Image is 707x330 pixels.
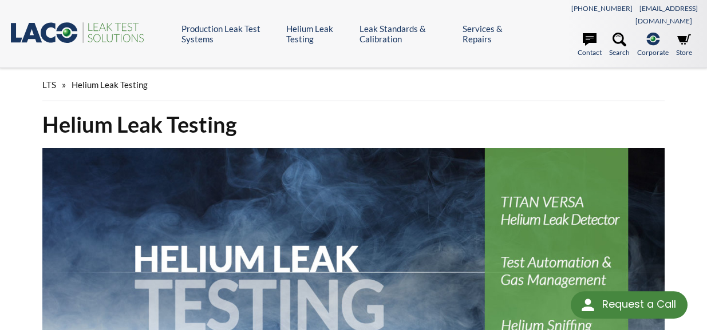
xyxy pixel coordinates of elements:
span: Helium Leak Testing [72,79,148,90]
a: Contact [578,33,602,58]
a: Search [609,33,630,58]
img: round button [579,296,597,314]
span: LTS [42,79,56,90]
h1: Helium Leak Testing [42,110,665,138]
div: » [42,69,665,101]
a: [PHONE_NUMBER] [571,4,633,13]
div: Request a Call [602,291,676,317]
a: Leak Standards & Calibration [360,23,454,44]
div: Request a Call [571,291,688,319]
a: Store [676,33,692,58]
a: Production Leak Test Systems [181,23,278,44]
a: Services & Repairs [463,23,523,44]
span: Corporate [637,47,669,58]
a: [EMAIL_ADDRESS][DOMAIN_NAME] [635,4,698,25]
a: Helium Leak Testing [286,23,351,44]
